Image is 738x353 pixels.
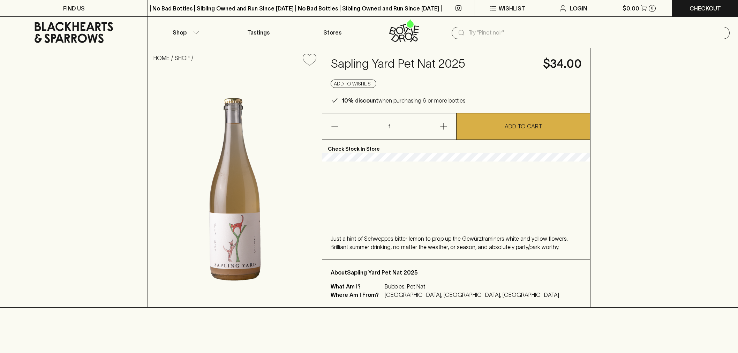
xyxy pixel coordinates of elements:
[295,17,369,48] a: Stores
[331,282,383,291] p: What Am I?
[468,27,724,38] input: Try "Pinot noir"
[543,57,582,71] h4: $34.00
[331,57,535,71] h4: Sapling Yard Pet Nat 2025
[148,72,322,307] img: 41571.png
[651,6,654,10] p: 0
[300,51,319,69] button: Add to wishlist
[342,96,466,105] p: when purchasing 6 or more bottles
[385,291,559,299] p: [GEOGRAPHIC_DATA], [GEOGRAPHIC_DATA], [GEOGRAPHIC_DATA]
[570,4,587,13] p: Login
[148,17,221,48] button: Shop
[505,122,542,130] p: ADD TO CART
[173,28,187,37] p: Shop
[690,4,721,13] p: Checkout
[247,28,270,37] p: Tastings
[331,268,582,277] p: About Sapling Yard Pet Nat 2025
[63,4,85,13] p: FIND US
[381,113,398,140] p: 1
[331,291,383,299] p: Where Am I From?
[175,55,190,61] a: SHOP
[623,4,639,13] p: $0.00
[323,28,341,37] p: Stores
[153,55,170,61] a: HOME
[457,113,590,140] button: ADD TO CART
[499,4,525,13] p: Wishlist
[385,282,559,291] p: Bubbles, Pet Nat
[331,235,568,250] span: Just a hint of Schweppes bitter lemon to prop up the Gewürztraminers white and yellow flowers. Br...
[322,140,590,153] p: Check Stock In Store
[222,17,295,48] a: Tastings
[342,97,378,104] b: 10% discount
[331,80,376,88] button: Add to wishlist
